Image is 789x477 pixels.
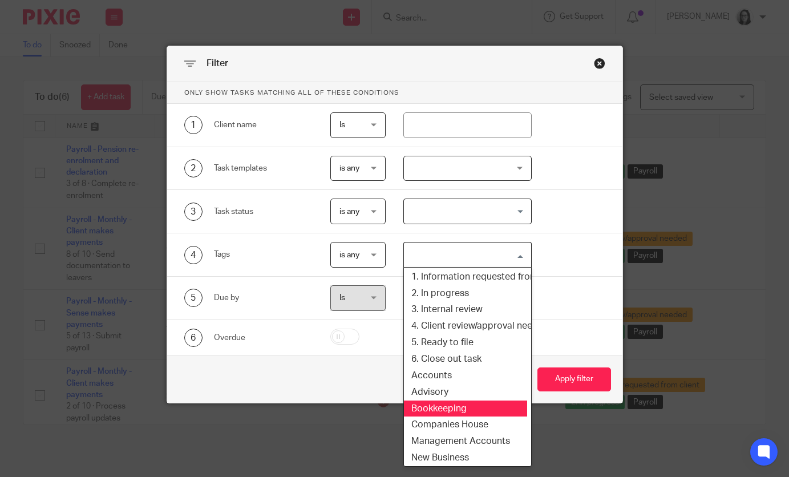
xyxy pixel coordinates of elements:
div: 3 [184,203,203,221]
li: 5. Ready to file [400,334,527,351]
div: Client name [214,119,313,131]
li: 4. Client review/approval needed [400,318,527,334]
li: Advisory [400,384,527,401]
p: Only show tasks matching all of these conditions [167,82,622,104]
input: Search for option [405,245,525,265]
span: is any [339,251,359,259]
div: 2 [184,159,203,177]
div: Task status [214,206,313,217]
li: Companies House [400,417,527,433]
span: Filter [207,59,228,68]
li: Management Accounts [400,433,527,450]
div: 6 [184,329,203,347]
div: Tags [214,249,313,260]
li: Bookkeeping [400,401,527,417]
li: 3. Internal review [400,301,527,318]
input: Search for option [405,201,525,221]
li: 2. In progress [400,285,527,302]
div: 1 [184,116,203,134]
div: Task templates [214,163,313,174]
span: Is [339,294,345,302]
li: 1. Information requested from client [400,269,527,285]
span: is any [339,164,359,172]
div: Due by [214,292,313,304]
span: is any [339,208,359,216]
div: 5 [184,289,203,307]
li: Accounts [400,367,527,384]
div: Close this dialog window [594,58,605,69]
div: Overdue [214,332,313,343]
span: Is [339,121,345,129]
div: Search for option [403,199,532,224]
li: 6. Close out task [400,351,527,367]
div: 4 [184,246,203,264]
button: Apply filter [537,367,611,392]
div: Search for option [403,242,532,268]
li: New Business [400,450,527,466]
